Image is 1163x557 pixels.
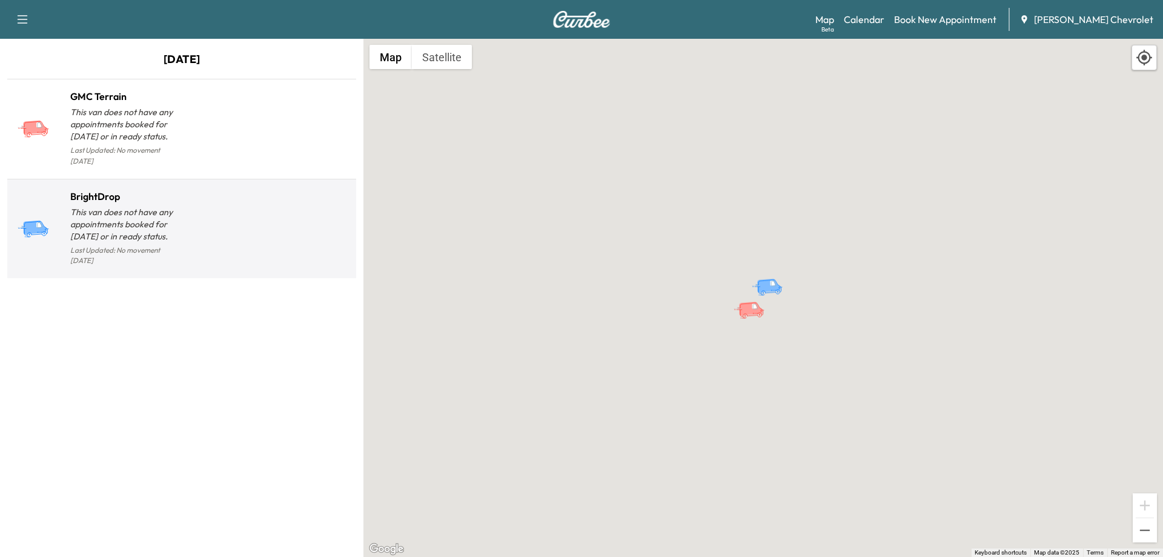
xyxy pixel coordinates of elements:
[70,89,182,104] h1: GMC Terrain
[366,541,406,557] img: Google
[70,242,182,269] p: Last Updated: No movement [DATE]
[733,289,775,310] gmp-advanced-marker: GMC Terrain
[1087,549,1104,556] a: Terms
[844,12,884,27] a: Calendar
[821,25,834,34] div: Beta
[552,11,611,28] img: Curbee Logo
[975,549,1027,557] button: Keyboard shortcuts
[70,142,182,169] p: Last Updated: No movement [DATE]
[1132,45,1157,70] div: Recenter map
[412,45,472,69] button: Show satellite imagery
[1133,493,1157,518] button: Zoom in
[70,206,182,242] p: This van does not have any appointments booked for [DATE] or in ready status.
[815,12,834,27] a: MapBeta
[70,106,182,142] p: This van does not have any appointments booked for [DATE] or in ready status.
[1133,518,1157,542] button: Zoom out
[894,12,996,27] a: Book New Appointment
[369,45,412,69] button: Show street map
[1034,12,1153,27] span: [PERSON_NAME] Chevrolet
[366,541,406,557] a: Open this area in Google Maps (opens a new window)
[1034,549,1079,556] span: Map data ©2025
[70,189,182,204] h1: BrightDrop
[1111,549,1159,556] a: Report a map error
[751,265,794,287] gmp-advanced-marker: BrightDrop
